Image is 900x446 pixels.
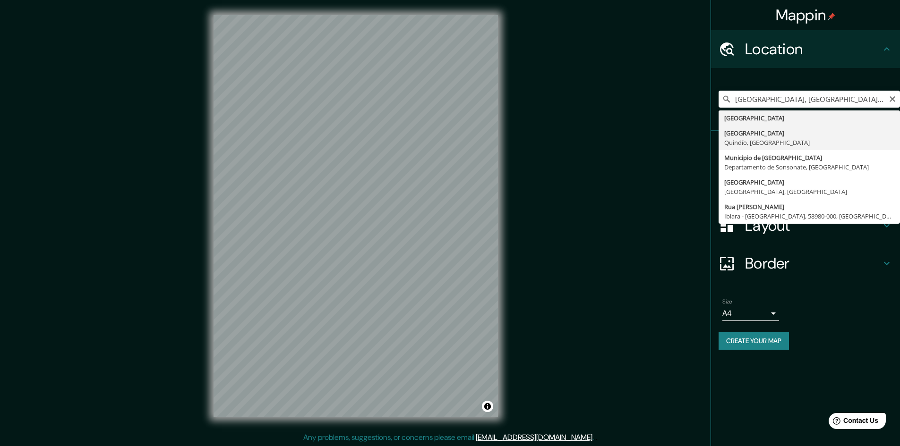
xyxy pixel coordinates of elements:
div: [GEOGRAPHIC_DATA] [724,128,894,138]
div: . [595,432,597,443]
div: . [594,432,595,443]
div: Rua [PERSON_NAME] [724,202,894,211]
div: Ibiara - [GEOGRAPHIC_DATA], 58980-000, [GEOGRAPHIC_DATA] [724,211,894,221]
a: [EMAIL_ADDRESS][DOMAIN_NAME] [476,432,592,442]
div: Municipio de [GEOGRAPHIC_DATA] [724,153,894,162]
div: [GEOGRAPHIC_DATA], [GEOGRAPHIC_DATA] [724,187,894,196]
div: Quindío, [GEOGRAPHIC_DATA] [724,138,894,147]
div: A4 [722,306,779,321]
h4: Layout [745,216,881,235]
div: [GEOGRAPHIC_DATA] [724,177,894,187]
img: pin-icon.png [828,13,835,20]
canvas: Map [214,15,498,417]
div: Style [711,169,900,207]
h4: Mappin [776,6,836,25]
iframe: Help widget launcher [816,409,890,436]
div: Location [711,30,900,68]
div: Departamento de Sonsonate, [GEOGRAPHIC_DATA] [724,162,894,172]
h4: Border [745,254,881,273]
button: Create your map [719,332,789,350]
div: Layout [711,207,900,244]
label: Size [722,298,732,306]
div: Border [711,244,900,282]
button: Clear [889,94,896,103]
div: Pins [711,131,900,169]
button: Toggle attribution [482,401,493,412]
p: Any problems, suggestions, or concerns please email . [303,432,594,443]
h4: Location [745,40,881,59]
div: [GEOGRAPHIC_DATA] [724,113,894,123]
input: Pick your city or area [719,91,900,108]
